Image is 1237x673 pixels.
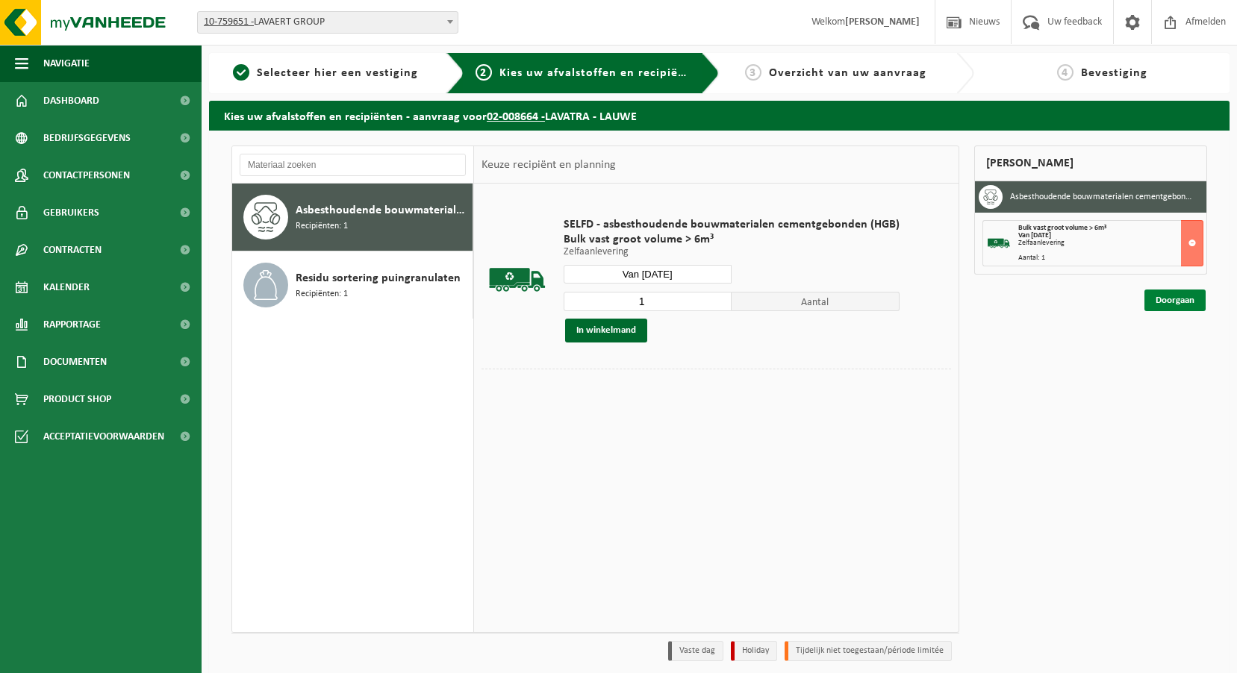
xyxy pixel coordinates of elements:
li: Vaste dag [668,641,723,661]
span: Navigatie [43,45,90,82]
p: Zelfaanlevering [564,247,900,257]
button: Residu sortering puingranulaten Recipiënten: 1 [232,251,473,319]
span: Overzicht van uw aanvraag [769,67,926,79]
span: Aantal [732,292,900,311]
li: Tijdelijk niet toegestaan/période limitée [785,641,952,661]
div: Keuze recipiënt en planning [474,146,623,184]
span: 10-759651 - LAVAERT GROUP [198,12,458,33]
span: Recipiënten: 1 [296,219,348,234]
span: 2 [476,64,492,81]
span: 3 [745,64,761,81]
button: Asbesthoudende bouwmaterialen cementgebonden (hechtgebonden) Recipiënten: 1 [232,184,473,251]
span: 4 [1057,64,1074,81]
span: Kalender [43,269,90,306]
div: Zelfaanlevering [1018,240,1203,247]
span: Contactpersonen [43,157,130,194]
a: Doorgaan [1144,289,1206,311]
strong: Van [DATE] [1018,231,1051,240]
span: 1 [233,64,249,81]
li: Holiday [731,641,777,661]
input: Materiaal zoeken [240,154,466,176]
a: 1Selecteer hier een vestiging [216,64,434,82]
span: SELFD - asbesthoudende bouwmaterialen cementgebonden (HGB) [564,217,900,232]
span: Bulk vast groot volume > 6m³ [564,232,900,247]
span: Bedrijfsgegevens [43,119,131,157]
button: In winkelmand [565,319,647,342]
div: [PERSON_NAME] [974,145,1207,181]
span: Gebruikers [43,194,99,231]
span: Bulk vast groot volume > 6m³ [1018,224,1106,232]
span: Acceptatievoorwaarden [43,418,164,455]
span: Bevestiging [1081,67,1147,79]
span: Residu sortering puingranulaten [296,269,461,287]
strong: [PERSON_NAME] [845,16,920,28]
tcxspan: Call 10-759651 - via 3CX [204,16,254,28]
span: Asbesthoudende bouwmaterialen cementgebonden (hechtgebonden) [296,201,469,219]
span: Rapportage [43,306,101,343]
span: Recipiënten: 1 [296,287,348,301]
div: Aantal: 1 [1018,254,1203,262]
span: Selecteer hier een vestiging [257,67,418,79]
span: Kies uw afvalstoffen en recipiënten [499,67,705,79]
span: Dashboard [43,82,99,119]
span: Product Shop [43,381,111,418]
h3: Asbesthoudende bouwmaterialen cementgebonden (hechtgebonden) [1010,185,1195,209]
input: Selecteer datum [564,265,732,284]
tcxspan: Call 02-008664 - via 3CX [487,111,545,123]
h2: Kies uw afvalstoffen en recipiënten - aanvraag voor LAVATRA - LAUWE [209,101,1230,130]
span: Contracten [43,231,102,269]
span: Documenten [43,343,107,381]
span: 10-759651 - LAVAERT GROUP [197,11,458,34]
